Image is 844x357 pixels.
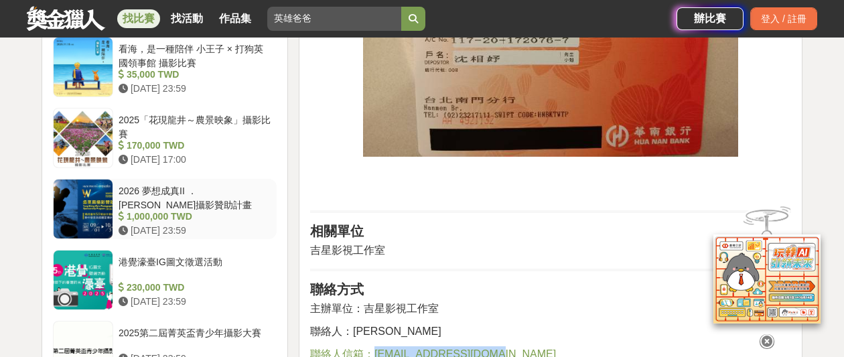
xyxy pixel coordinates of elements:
strong: 聯絡方式 [310,282,364,297]
div: 170,000 TWD [119,139,271,153]
div: 看海，是一種陪伴 小王子 × 打狗英國領事館 攝影比賽 [119,42,271,68]
a: 2025「花現龍井～農景映象」攝影比賽 170,000 TWD [DATE] 17:00 [53,108,277,168]
a: 找活動 [165,9,208,28]
strong: 相關單位 [310,224,364,238]
div: 230,000 TWD [119,281,271,295]
span: 吉星影視工作室 [310,244,385,256]
span: 主辦單位：吉星影視工作室 [310,303,439,314]
div: 登入 / 註冊 [750,7,817,30]
div: 35,000 TWD [119,68,271,82]
div: [DATE] 17:00 [119,153,271,167]
div: 2026 夢想成真II ．[PERSON_NAME]攝影贊助計畫 [119,184,271,210]
a: 看海，是一種陪伴 小王子 × 打狗英國領事館 攝影比賽 35,000 TWD [DATE] 23:59 [53,37,277,97]
a: 2026 夢想成真II ．[PERSON_NAME]攝影贊助計畫 1,000,000 TWD [DATE] 23:59 [53,179,277,239]
div: [DATE] 23:59 [119,82,271,96]
div: 1,000,000 TWD [119,210,271,224]
div: [DATE] 23:59 [119,224,271,238]
span: 聯絡人：[PERSON_NAME] [310,326,441,337]
img: d2146d9a-e6f6-4337-9592-8cefde37ba6b.png [713,234,821,324]
div: 2025第二屆菁英盃青少年攝影大賽 [119,326,271,352]
input: 2025土地銀行校園金融創意挑戰賽：從你出發 開啟智慧金融新頁 [267,7,401,31]
div: [DATE] 23:59 [119,295,271,309]
a: 作品集 [214,9,257,28]
div: 港覺濠臺IG圖文徵選活動 [119,255,271,281]
div: 2025「花現龍井～農景映象」攝影比賽 [119,113,271,139]
a: 港覺濠臺IG圖文徵選活動 230,000 TWD [DATE] 23:59 [53,250,277,310]
a: 辦比賽 [677,7,744,30]
a: 找比賽 [117,9,160,28]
